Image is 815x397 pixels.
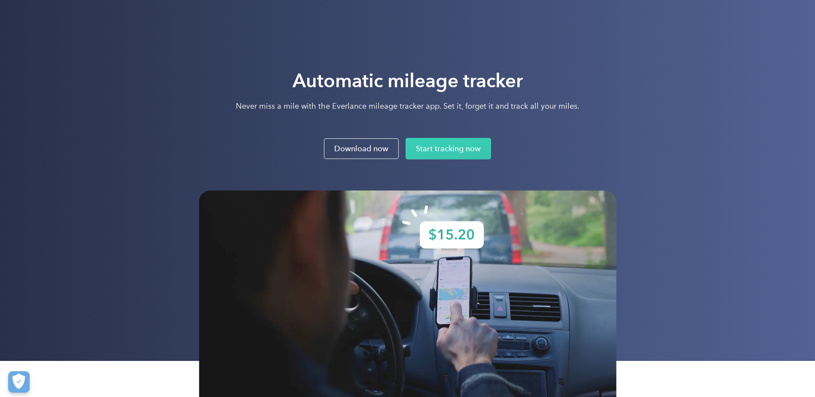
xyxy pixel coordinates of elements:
h1: Automatic mileage tracker [236,69,580,93]
p: Never miss a mile with the Everlance mileage tracker app. Set it, forget it and track all your mi... [236,101,580,111]
button: Cookies Settings [8,371,30,393]
a: Download now [324,138,399,159]
a: Start tracking now [406,138,491,159]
